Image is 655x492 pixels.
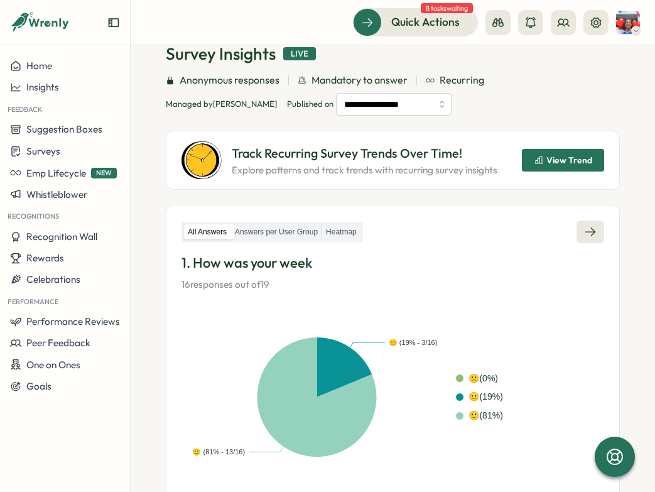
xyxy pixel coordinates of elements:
div: 🙂 ( 81 %) [468,409,502,423]
span: Home [26,60,52,72]
label: Answers per User Group [231,224,322,240]
span: Emp Lifecycle [26,167,86,179]
span: Goals [26,380,51,392]
p: Track Recurring Survey Trends Over Time! [232,144,497,163]
span: One on Ones [26,359,80,371]
text: 😐 (19% - 3/16) [389,338,438,347]
span: Anonymous responses [180,72,279,88]
p: Managed by [166,99,277,110]
span: Performance Reviews [26,315,120,327]
button: Quick Actions [353,8,478,36]
span: Surveys [26,145,60,157]
label: All Answers [184,224,230,240]
p: 16 responses out of 19 [181,278,604,292]
label: Heatmap [322,224,360,240]
div: 🙁 ( 0 %) [468,372,498,386]
button: Expand sidebar [107,16,120,29]
span: View Trend [546,156,592,165]
span: Rewards [26,252,64,264]
p: 1. How was your week [181,253,604,273]
span: Whistleblower [26,189,87,200]
span: 8 tasks waiting [421,3,473,13]
img: Anne Fraser-Vatto [616,11,640,35]
button: View Trend [522,149,604,172]
div: Live [283,47,316,61]
p: Explore patterns and track trends with recurring survey insights [232,163,497,177]
span: Recurring [440,72,484,88]
span: Published on [287,93,452,116]
span: Peer Feedback [26,337,90,349]
span: Suggestion Boxes [26,123,102,135]
span: Quick Actions [391,14,460,30]
span: [PERSON_NAME] [213,99,277,109]
span: Recognition Wall [26,231,97,243]
span: Insights [26,81,59,93]
text: 🙂 (81% - 13/16) [192,447,245,456]
h1: Survey Insights [166,43,276,65]
span: NEW [91,168,117,178]
div: 😐 ( 19 %) [468,390,502,404]
span: Mandatory to answer [311,72,408,88]
span: Celebrations [26,273,80,285]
